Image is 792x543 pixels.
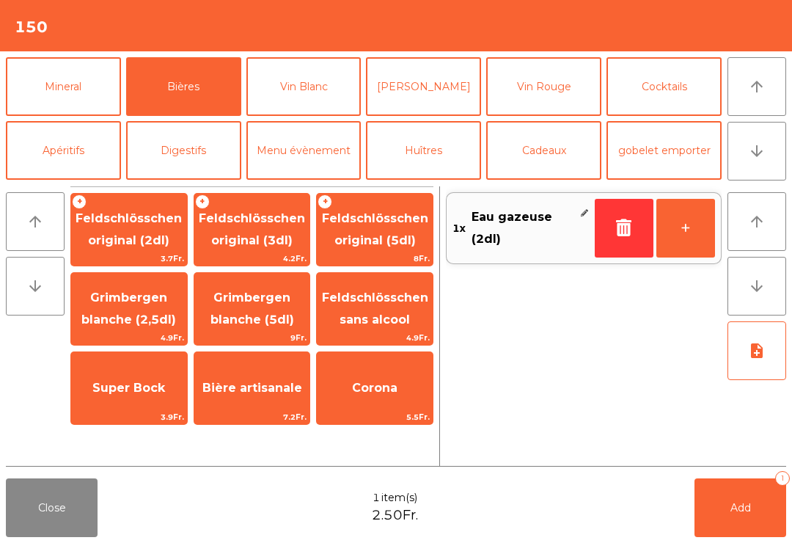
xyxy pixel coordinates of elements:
div: 1 [775,471,790,486]
i: note_add [748,342,766,360]
button: + [656,199,715,258]
button: arrow_downward [6,257,65,316]
button: Close [6,478,98,537]
span: 7.2Fr. [194,410,310,424]
span: Feldschlösschen original (3dl) [199,211,305,247]
button: arrow_upward [6,192,65,251]
button: Add1 [694,478,786,537]
i: arrow_upward [748,78,766,95]
button: arrow_downward [727,122,786,181]
button: Huîtres [366,121,481,180]
span: Feldschlösschen original (5dl) [322,211,428,247]
i: arrow_downward [26,277,44,295]
span: Bière artisanale [202,381,302,395]
span: Feldschlösschen sans alcool [322,291,428,327]
button: Cocktails [606,57,722,116]
button: Vin Blanc [246,57,362,116]
button: Apéritifs [6,121,121,180]
span: 1x [452,206,466,251]
i: arrow_downward [748,142,766,160]
span: + [195,194,210,209]
button: Menu évènement [246,121,362,180]
span: 4.2Fr. [194,252,310,266]
span: 5.5Fr. [317,410,433,424]
span: + [318,194,332,209]
button: gobelet emporter [606,121,722,180]
button: Bières [126,57,241,116]
i: arrow_downward [748,277,766,295]
span: Super Bock [92,381,165,395]
button: arrow_upward [727,192,786,251]
span: Corona [352,381,397,395]
span: 1 [373,490,380,506]
span: Feldschlösschen original (2dl) [76,211,182,247]
button: Digestifs [126,121,241,180]
button: arrow_downward [727,257,786,316]
span: Grimbergen blanche (5dl) [210,291,294,327]
i: arrow_upward [26,213,44,230]
span: 8Fr. [317,252,433,266]
i: arrow_upward [748,213,766,230]
span: Eau gazeuse (2dl) [472,206,573,251]
h4: 150 [15,16,48,38]
button: note_add [727,321,786,380]
span: 4.9Fr. [71,331,187,345]
span: Add [730,501,751,514]
button: Cadeaux [486,121,601,180]
button: [PERSON_NAME] [366,57,481,116]
span: 3.9Fr. [71,410,187,424]
span: item(s) [381,490,417,506]
button: Mineral [6,57,121,116]
span: 3.7Fr. [71,252,187,266]
span: 9Fr. [194,331,310,345]
span: Grimbergen blanche (2,5dl) [81,291,176,327]
button: Vin Rouge [486,57,601,116]
span: + [72,194,87,209]
span: 2.50Fr. [372,506,418,525]
span: 4.9Fr. [317,331,433,345]
button: arrow_upward [727,57,786,116]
